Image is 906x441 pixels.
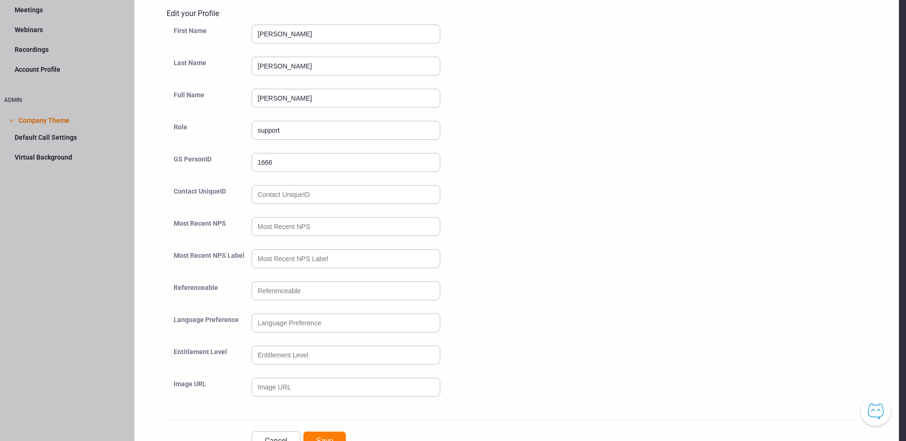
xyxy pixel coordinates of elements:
[167,312,252,344] div: Language Preference
[167,247,252,280] div: Most Recent NPS Label
[167,23,252,55] div: First Name
[167,280,252,312] div: Referenceable
[167,344,252,376] div: Entitlement Level
[167,87,252,119] div: Full Name
[252,314,440,332] input: Language Preference
[167,55,252,87] div: Last Name
[4,4,138,14] div: ∑aåāБδ ⷺ
[167,376,252,408] div: Image URL
[167,183,252,215] div: Contact UniqueID
[252,153,440,172] input: GS PersonID
[167,9,867,18] h3: Edit your Profile
[167,119,252,151] div: Role
[252,378,440,397] input: Image URL
[252,249,440,268] input: Most Recent NPS Label
[252,57,440,76] input: Last Name
[252,89,440,108] input: Full Name
[861,396,891,426] button: Knowledge Center Bot, also known as KC Bot is an onboarding assistant that allows you to see the ...
[167,151,252,183] div: GS PersonID
[252,25,440,43] input: First Name
[252,217,440,236] input: Most Recent NPS
[4,14,138,25] div: ∑aåāБδ ⷺ
[252,121,440,140] input: Role
[252,185,440,204] input: Contact UniqueID
[167,215,252,247] div: Most Recent NPS
[4,35,138,45] div: ∑aåāБδ ⷺ
[4,25,138,35] div: ∑aåāБδ ⷺ
[252,346,440,365] input: Entitlement Level
[252,281,440,300] input: Referenceable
